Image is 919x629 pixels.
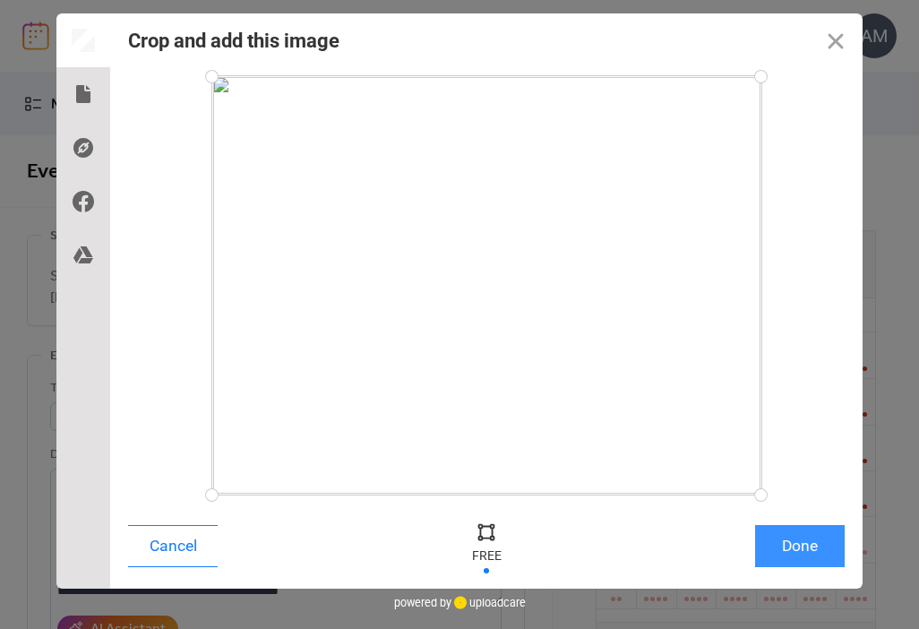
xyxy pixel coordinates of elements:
[56,67,110,121] div: Local Files
[56,121,110,175] div: Direct Link
[128,525,218,567] button: Cancel
[809,13,863,67] button: Close
[56,13,110,67] div: Preview
[755,525,845,567] button: Done
[56,175,110,228] div: Facebook
[128,30,339,52] div: Crop and add this image
[56,228,110,282] div: Google Drive
[451,596,526,609] a: uploadcare
[394,589,526,616] div: powered by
